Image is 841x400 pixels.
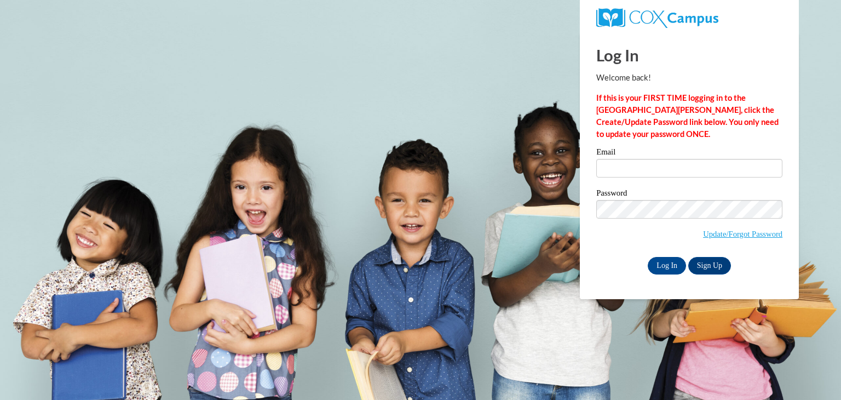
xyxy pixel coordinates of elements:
[648,257,686,275] input: Log In
[596,8,718,28] img: COX Campus
[688,257,731,275] a: Sign Up
[596,148,782,159] label: Email
[596,44,782,66] h1: Log In
[596,93,779,139] strong: If this is your FIRST TIME logging in to the [GEOGRAPHIC_DATA][PERSON_NAME], click the Create/Upd...
[703,230,782,238] a: Update/Forgot Password
[596,72,782,84] p: Welcome back!
[596,13,718,22] a: COX Campus
[596,189,782,200] label: Password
